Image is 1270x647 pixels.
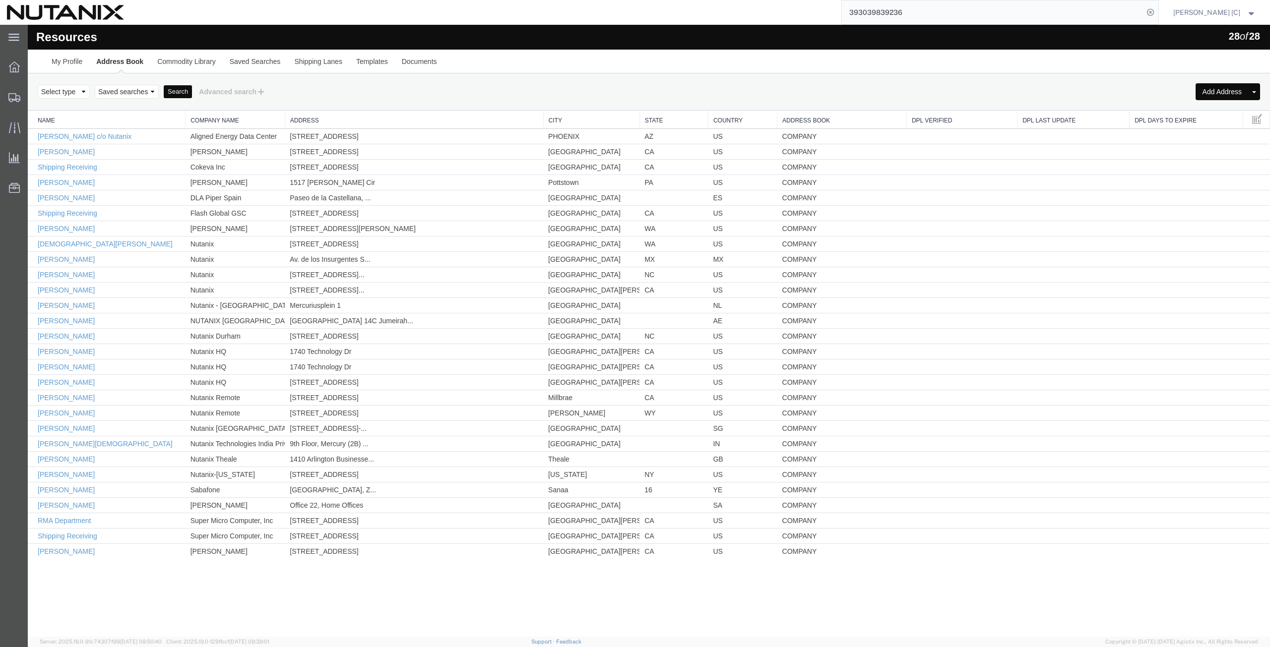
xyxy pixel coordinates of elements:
td: NUTANIX [GEOGRAPHIC_DATA] [158,289,257,304]
a: Name [10,92,152,100]
td: [GEOGRAPHIC_DATA] [515,196,612,212]
a: Address Book [62,25,123,49]
td: CA [612,181,680,196]
td: Theale [515,427,612,442]
a: [PERSON_NAME] [10,231,67,238]
td: Nutanix HQ [158,335,257,350]
td: [STREET_ADDRESS][PERSON_NAME] [257,196,515,212]
td: MX [680,227,749,242]
td: WA [612,212,680,227]
td: [GEOGRAPHIC_DATA][PERSON_NAME] [515,258,612,273]
td: Office 22, Home Offices [257,473,515,488]
a: Shipping Receiving [10,507,69,515]
span: 1410 Arlington Businesse... [262,430,346,438]
td: [GEOGRAPHIC_DATA] [515,119,612,135]
td: CA [612,519,680,534]
td: CA [612,504,680,519]
td: 1740 Technology Dr [257,319,515,335]
a: [PERSON_NAME] [10,246,67,254]
td: Nutanix [158,242,257,258]
span: [GEOGRAPHIC_DATA], Z... [262,461,348,469]
th: DPL Days to Expire [1102,86,1215,104]
td: COMPANY [750,412,879,427]
a: [PERSON_NAME] [10,154,67,162]
td: CA [612,350,680,365]
td: COMPANY [750,319,879,335]
td: COMPANY [750,350,879,365]
td: Aligned Energy Data Center [158,104,257,119]
td: CA [612,135,680,150]
td: 1740 Technology Dr [257,335,515,350]
td: [GEOGRAPHIC_DATA] [515,181,612,196]
a: DPL Verified [884,92,984,100]
td: COMPANY [750,458,879,473]
th: Company Name [158,86,257,104]
td: [GEOGRAPHIC_DATA] [515,304,612,319]
td: US [680,488,749,504]
a: [PERSON_NAME] [10,353,67,361]
td: CA [612,319,680,335]
a: [PERSON_NAME] [10,292,67,300]
td: Millbrae [515,365,612,381]
td: [GEOGRAPHIC_DATA] [515,273,612,289]
button: Search [136,60,164,73]
iframe: FS Legacy Container [28,25,1270,637]
td: COMPANY [750,135,879,150]
a: Company Name [163,92,252,100]
td: [STREET_ADDRESS] [257,135,515,150]
td: Nutanix-[US_STATE] [158,442,257,458]
td: [GEOGRAPHIC_DATA][PERSON_NAME] [515,519,612,534]
a: [PERSON_NAME] [10,261,67,269]
td: COMPANY [750,166,879,181]
td: SA [680,473,749,488]
td: SG [680,396,749,412]
td: NC [612,304,680,319]
td: COMPANY [750,273,879,289]
td: [STREET_ADDRESS] [257,381,515,396]
td: Nutanix - [GEOGRAPHIC_DATA] [158,273,257,289]
td: [GEOGRAPHIC_DATA] [515,135,612,150]
td: US [680,119,749,135]
td: MX [612,227,680,242]
td: COMPANY [750,227,879,242]
span: Av. de los Insurgentes S... [262,231,342,238]
td: US [680,150,749,166]
td: COMPANY [750,365,879,381]
button: Advanced search [164,59,245,75]
td: CA [612,335,680,350]
td: [STREET_ADDRESS] [257,119,515,135]
td: COMPANY [750,119,879,135]
td: US [680,365,749,381]
td: US [680,135,749,150]
button: Manage table columns [1220,86,1238,104]
th: DPL Verified [879,86,989,104]
span: Copyright © [DATE]-[DATE] Agistix Inc., All Rights Reserved [1105,638,1258,646]
th: Address Book [750,86,879,104]
span: Client: 2025.19.0-129fbcf [166,639,269,645]
th: Country [680,86,749,104]
td: [GEOGRAPHIC_DATA] [515,227,612,242]
td: US [680,196,749,212]
td: US [680,319,749,335]
td: [GEOGRAPHIC_DATA] [515,396,612,412]
td: Mercuriusplein 1 [257,273,515,289]
span: Paseo de la Castellana, ... [262,169,343,177]
td: IN [680,412,749,427]
td: [STREET_ADDRESS] [257,212,515,227]
td: Nutanix Theale [158,427,257,442]
td: [GEOGRAPHIC_DATA] [515,412,612,427]
td: Nutanix Technologies India Private Limited [158,412,257,427]
td: Nutanix HQ [158,319,257,335]
td: [GEOGRAPHIC_DATA][PERSON_NAME] [515,335,612,350]
td: COMPANY [750,212,879,227]
td: COMPANY [750,488,879,504]
a: [PERSON_NAME] [10,476,67,484]
a: [PERSON_NAME] [10,323,67,331]
td: COMPANY [750,335,879,350]
td: US [680,335,749,350]
a: [PERSON_NAME] [10,169,67,177]
td: Nutanix [GEOGRAPHIC_DATA] [158,396,257,412]
td: Pottstown [515,150,612,166]
a: RMA Department [10,492,63,500]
